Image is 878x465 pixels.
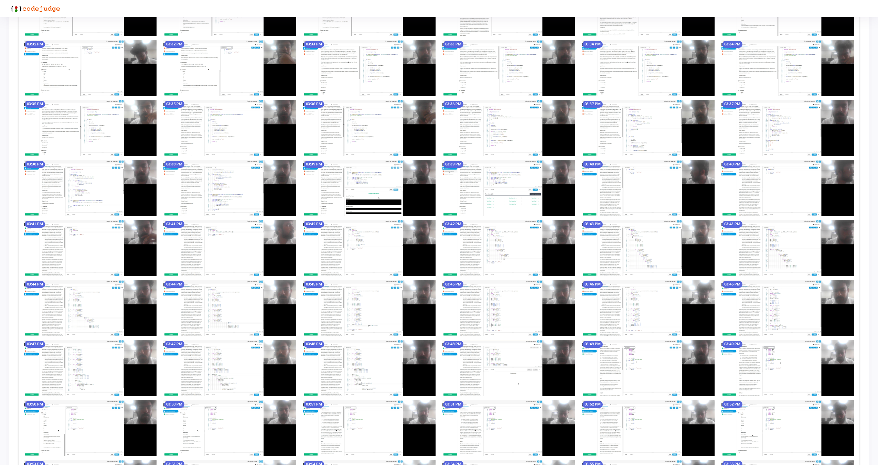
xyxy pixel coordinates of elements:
mat-chip: 03:43 PM [722,221,742,228]
mat-chip: 03:32 PM [164,41,184,48]
img: screenshot-1758968481759.jpeg [303,400,436,456]
img: screenshot-1758968091749.jpeg [163,280,296,336]
mat-chip: 03:35 PM [25,101,45,108]
mat-chip: 03:45 PM [304,281,324,288]
mat-chip: 03:47 PM [164,341,184,348]
img: screenshot-1758967401768.jpeg [303,40,436,96]
img: screenshot-1758967671763.jpeg [721,100,854,156]
mat-chip: 03:42 PM [443,221,463,228]
mat-chip: 03:36 PM [443,101,463,108]
mat-chip: 03:38 PM [25,161,45,168]
img: screenshot-1758968571764.jpeg [721,400,854,456]
img: screenshot-1758967641711.jpeg [582,100,714,156]
img: screenshot-1758968001766.jpeg [582,220,714,276]
img: screenshot-1758967701776.jpeg [24,160,157,216]
mat-chip: 03:32 PM [25,41,45,48]
img: screenshot-1758967521758.jpeg [24,100,157,156]
mat-chip: 03:43 PM [582,221,603,228]
img: screenshot-1758967791773.jpeg [442,160,575,216]
mat-chip: 03:41 PM [164,221,184,228]
img: screenshot-1758967371762.jpeg [163,40,296,96]
img: screenshot-1758968151767.jpeg [442,280,575,336]
mat-chip: 03:34 PM [582,41,603,48]
img: screenshot-1758967761760.jpeg [303,160,436,216]
mat-chip: 03:35 PM [164,101,184,108]
mat-chip: 03:37 PM [582,101,603,108]
mat-chip: 03:52 PM [722,401,742,408]
mat-chip: 03:46 PM [582,281,603,288]
mat-chip: 03:45 PM [443,281,463,288]
img: logo [9,2,60,15]
mat-chip: 03:42 PM [304,221,324,228]
mat-chip: 03:34 PM [722,41,742,48]
img: screenshot-1758968271759.jpeg [163,340,296,396]
img: screenshot-1758967971759.jpeg [442,220,575,276]
img: screenshot-1758967491749.jpeg [721,40,854,96]
mat-chip: 03:44 PM [164,281,184,288]
mat-chip: 03:38 PM [164,161,184,168]
img: screenshot-1758968421760.jpeg [24,400,157,456]
img: screenshot-1758967941754.jpeg [303,220,436,276]
img: screenshot-1758967851760.jpeg [721,160,854,216]
mat-chip: 03:48 PM [304,341,324,348]
mat-chip: 03:33 PM [304,41,324,48]
img: screenshot-1758967581768.jpeg [303,100,436,156]
mat-chip: 03:50 PM [164,401,184,408]
mat-chip: 03:52 PM [582,401,603,408]
mat-chip: 03:44 PM [25,281,45,288]
img: screenshot-1758968121966.jpeg [303,280,436,336]
img: screenshot-1758968061773.jpeg [24,280,157,336]
mat-chip: 03:49 PM [582,341,603,348]
img: screenshot-1758968451757.jpeg [163,400,296,456]
img: screenshot-1758968331758.jpeg [442,340,575,396]
mat-chip: 03:33 PM [443,41,463,48]
img: screenshot-1758967881741.jpeg [24,220,157,276]
img: screenshot-1758968301504.jpeg [303,340,436,396]
mat-chip: 03:51 PM [443,401,463,408]
mat-chip: 03:51 PM [304,401,324,408]
img: screenshot-1758968511766.jpeg [442,400,575,456]
img: screenshot-1758968211767.jpeg [721,280,854,336]
mat-chip: 03:39 PM [443,161,463,168]
img: screenshot-1758967611722.jpeg [442,100,575,156]
img: screenshot-1758968361763.jpeg [582,340,714,396]
img: screenshot-1758968391761.jpeg [721,340,854,396]
mat-chip: 03:40 PM [722,161,742,168]
mat-chip: 03:36 PM [304,101,324,108]
img: screenshot-1758967731761.jpeg [163,160,296,216]
mat-chip: 03:39 PM [304,161,324,168]
img: screenshot-1758967551771.jpeg [163,100,296,156]
mat-chip: 03:46 PM [722,281,742,288]
mat-chip: 03:47 PM [25,341,45,348]
img: screenshot-1758968031763.jpeg [721,220,854,276]
img: screenshot-1758968181766.jpeg [582,280,714,336]
img: screenshot-1758967431762.jpeg [442,40,575,96]
img: screenshot-1758967461750.jpeg [582,40,714,96]
img: screenshot-1758968241759.jpeg [24,340,157,396]
img: screenshot-1758967341762.jpeg [24,40,157,96]
mat-chip: 03:50 PM [25,401,45,408]
mat-chip: 03:48 PM [443,341,463,348]
mat-chip: 03:49 PM [722,341,742,348]
mat-chip: 03:37 PM [722,101,742,108]
mat-chip: 03:41 PM [25,221,45,228]
img: screenshot-1758968541755.jpeg [582,400,714,456]
img: screenshot-1758967911770.jpeg [163,220,296,276]
img: screenshot-1758967821771.jpeg [582,160,714,216]
mat-chip: 03:40 PM [582,161,603,168]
